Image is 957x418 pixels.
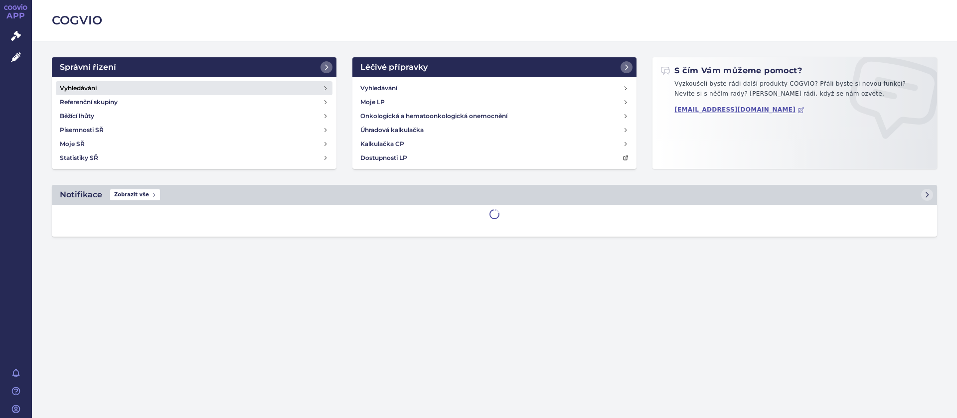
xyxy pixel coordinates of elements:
[52,57,336,77] a: Správní řízení
[360,139,404,149] h4: Kalkulačka CP
[56,81,332,95] a: Vyhledávání
[52,12,937,29] h2: COGVIO
[352,57,637,77] a: Léčivé přípravky
[60,139,85,149] h4: Moje SŘ
[60,83,97,93] h4: Vyhledávání
[356,81,633,95] a: Vyhledávání
[60,153,98,163] h4: Statistiky SŘ
[56,137,332,151] a: Moje SŘ
[60,97,118,107] h4: Referenční skupiny
[56,109,332,123] a: Běžící lhůty
[360,125,424,135] h4: Úhradová kalkulačka
[60,189,102,201] h2: Notifikace
[52,185,937,205] a: NotifikaceZobrazit vše
[360,97,385,107] h4: Moje LP
[60,111,94,121] h4: Běžící lhůty
[356,109,633,123] a: Onkologická a hematoonkologická onemocnění
[60,125,104,135] h4: Písemnosti SŘ
[356,95,633,109] a: Moje LP
[60,61,116,73] h2: Správní řízení
[56,95,332,109] a: Referenční skupiny
[360,83,397,93] h4: Vyhledávání
[360,111,507,121] h4: Onkologická a hematoonkologická onemocnění
[360,61,428,73] h2: Léčivé přípravky
[660,65,802,76] h2: S čím Vám můžeme pomoct?
[56,151,332,165] a: Statistiky SŘ
[674,106,804,114] a: [EMAIL_ADDRESS][DOMAIN_NAME]
[360,153,407,163] h4: Dostupnosti LP
[110,189,160,200] span: Zobrazit vše
[660,79,929,103] p: Vyzkoušeli byste rádi další produkty COGVIO? Přáli byste si novou funkci? Nevíte si s něčím rady?...
[56,123,332,137] a: Písemnosti SŘ
[356,123,633,137] a: Úhradová kalkulačka
[356,151,633,165] a: Dostupnosti LP
[356,137,633,151] a: Kalkulačka CP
